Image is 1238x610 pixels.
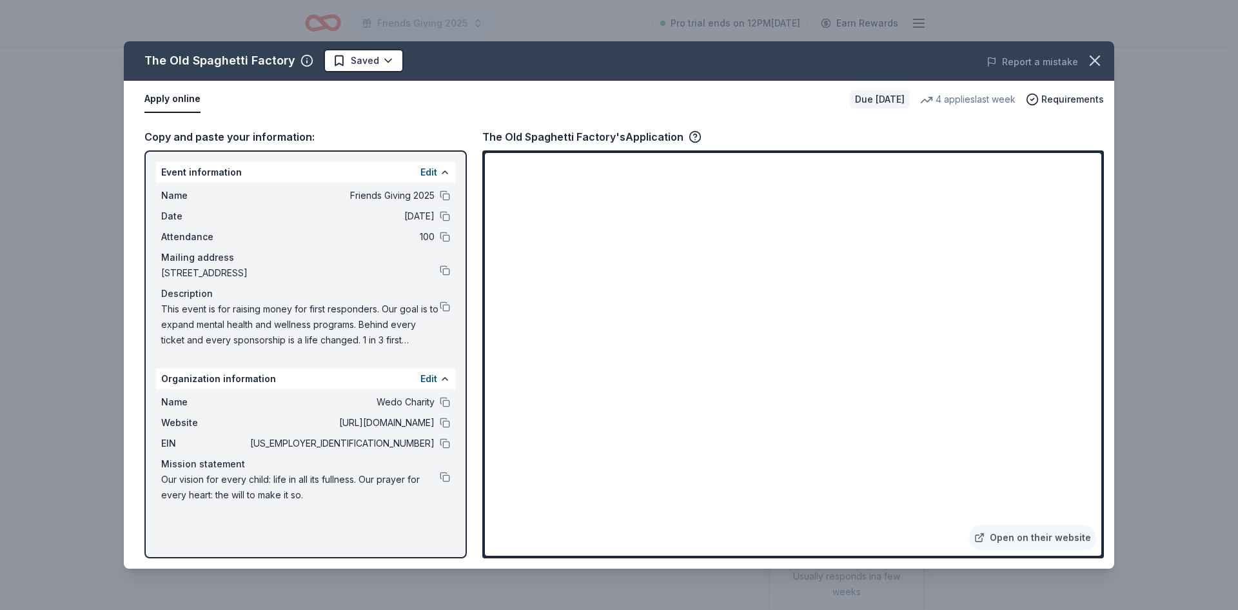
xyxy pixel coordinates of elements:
span: Attendance [161,229,248,245]
span: Requirements [1041,92,1104,107]
div: Description [161,286,450,301]
div: Organization information [156,369,455,389]
span: Name [161,394,248,410]
span: 100 [248,229,435,245]
span: [US_EMPLOYER_IDENTIFICATION_NUMBER] [248,436,435,451]
a: Open on their website [969,525,1096,551]
button: Report a mistake [987,54,1078,70]
div: 4 applies last week [920,92,1016,107]
button: Apply online [144,86,201,113]
button: Requirements [1026,92,1104,107]
span: Wedo Charity [248,394,435,410]
div: Event information [156,162,455,183]
span: [STREET_ADDRESS] [161,265,440,281]
span: [URL][DOMAIN_NAME] [248,415,435,431]
span: Friends Giving 2025 [248,188,435,203]
button: Edit [420,165,437,180]
span: EIN [161,436,248,451]
button: Saved [324,49,404,72]
button: Edit [420,371,437,387]
div: Mailing address [161,250,450,265]
span: [DATE] [248,208,435,224]
span: Website [161,415,248,431]
span: Name [161,188,248,203]
div: The Old Spaghetti Factory's Application [482,128,702,145]
div: Due [DATE] [850,90,910,108]
div: Copy and paste your information: [144,128,467,145]
span: This event is for raising money for first responders. Our goal is to expand mental health and wel... [161,301,440,348]
div: Mission statement [161,456,450,472]
div: The Old Spaghetti Factory [144,50,295,71]
span: Saved [351,53,379,68]
span: Date [161,208,248,224]
span: Our vision for every child: life in all its fullness. Our prayer for every heart: the will to mak... [161,472,440,503]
